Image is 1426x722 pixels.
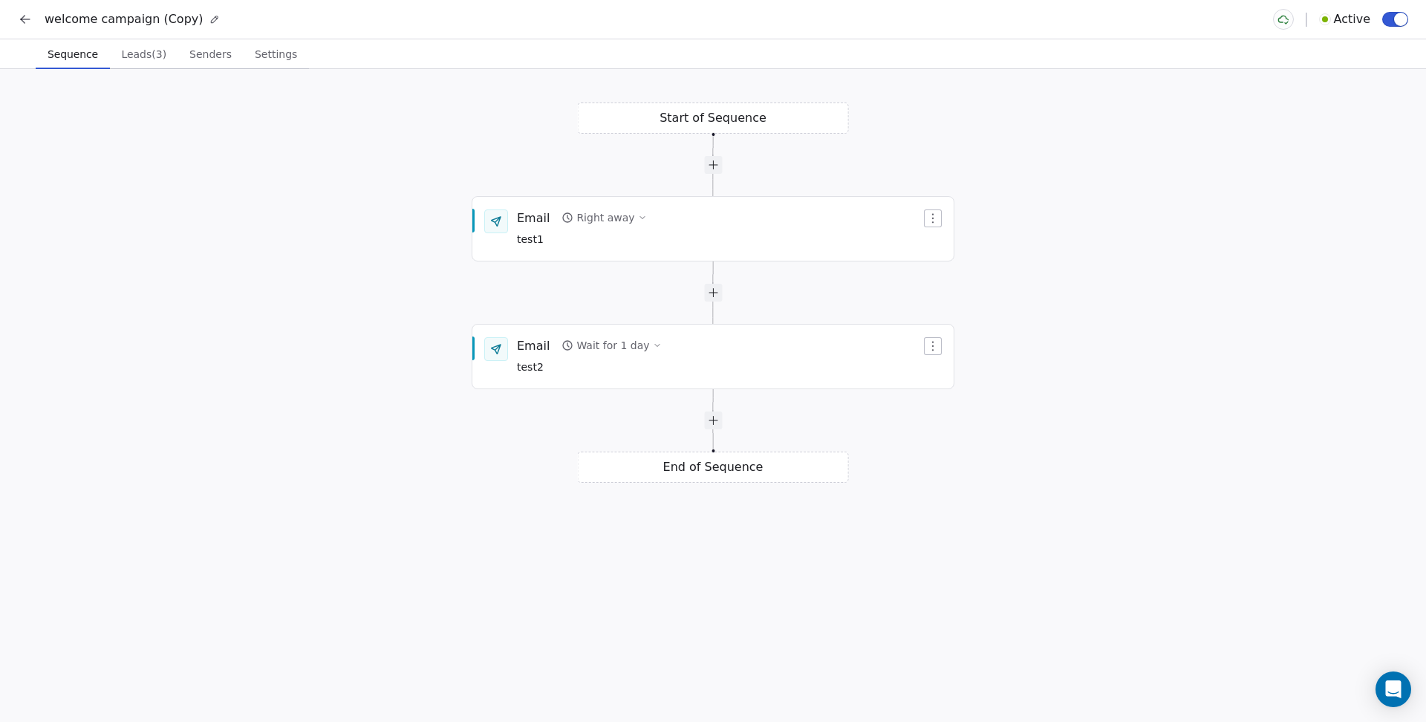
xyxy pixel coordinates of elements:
[517,337,550,354] div: Email
[556,207,652,228] button: Right away
[1334,10,1371,28] span: Active
[42,44,104,65] span: Sequence
[517,360,662,376] span: test2
[578,452,849,483] div: End of Sequence
[578,103,849,134] div: Start of Sequence
[576,338,649,353] div: Wait for 1 day
[517,209,550,226] div: Email
[45,10,204,28] span: welcome campaign (Copy)
[249,44,303,65] span: Settings
[472,196,954,261] div: EmailRight awaytest1
[1375,671,1411,707] div: Open Intercom Messenger
[517,232,647,248] span: test1
[556,335,667,356] button: Wait for 1 day
[472,324,954,389] div: EmailWait for 1 daytest2
[183,44,238,65] span: Senders
[576,210,634,225] div: Right away
[115,44,172,65] span: Leads (3)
